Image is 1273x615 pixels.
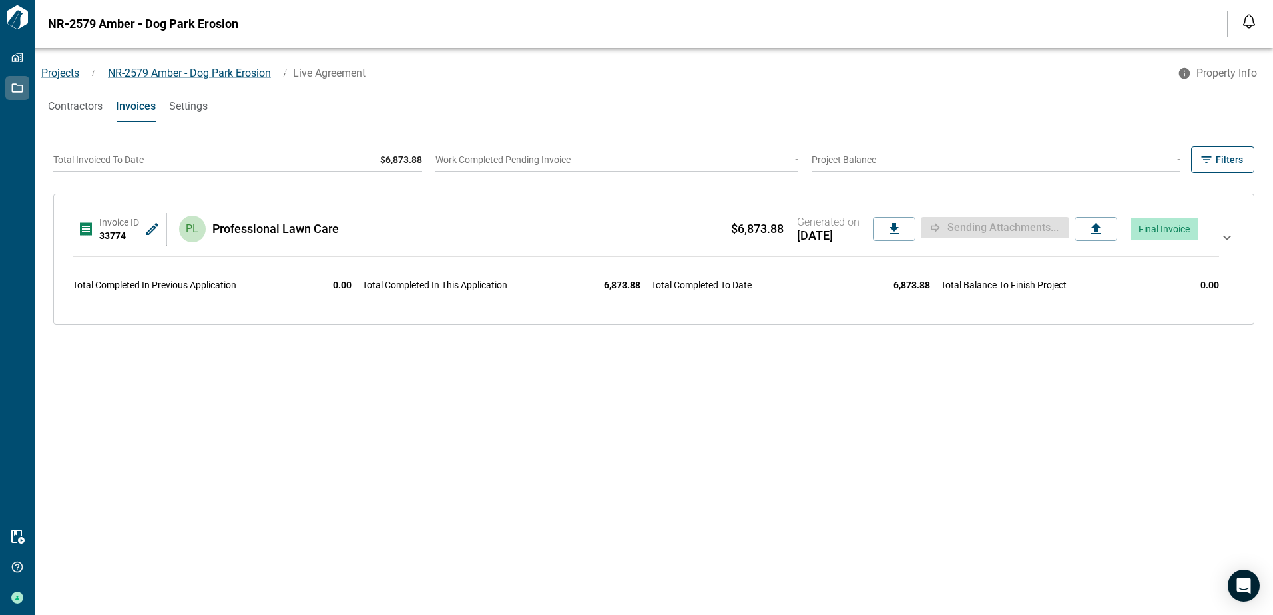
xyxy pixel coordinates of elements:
[795,154,798,165] span: -
[797,229,860,242] span: [DATE]
[435,154,571,165] span: Work Completed Pending Invoice
[99,217,139,228] span: Invoice ID
[53,154,144,165] span: Total Invoiced To Date
[108,67,271,79] span: NR-2579 Amber - Dog Park Erosion
[362,278,507,292] span: Total Completed In This Application
[893,278,930,292] span: 6,873.88
[48,100,103,113] span: Contractors
[35,91,1273,122] div: base tabs
[333,278,352,292] span: 0.00
[941,278,1067,292] span: Total Balance To Finish Project
[48,17,238,31] span: NR-2579 Amber - Dog Park Erosion
[1170,61,1268,85] button: Property Info
[1196,67,1257,80] span: Property Info
[651,278,752,292] span: Total Completed To Date
[380,154,422,165] span: $6,873.88
[1191,146,1254,173] button: Filters
[73,278,236,292] span: Total Completed In Previous Application
[169,100,208,113] span: Settings
[1177,154,1180,165] span: -
[41,67,79,79] a: Projects
[1238,11,1260,32] button: Open notification feed
[186,221,198,237] p: PL
[1216,153,1243,166] span: Filters
[67,205,1240,313] div: Invoice ID33774PLProfessional Lawn Care $6,873.88Generated on[DATE]Sending attachments...Final In...
[1228,570,1260,602] div: Open Intercom Messenger
[1139,224,1190,234] span: Final Invoice
[1200,278,1219,292] span: 0.00
[99,230,126,241] span: 33774
[35,65,1170,81] nav: breadcrumb
[604,278,640,292] span: 6,873.88
[293,67,366,79] span: Live Agreement
[731,222,784,236] span: $6,873.88
[116,100,156,113] span: Invoices
[212,222,339,236] span: Professional Lawn Care
[812,154,876,165] span: Project Balance
[797,216,860,229] span: Generated on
